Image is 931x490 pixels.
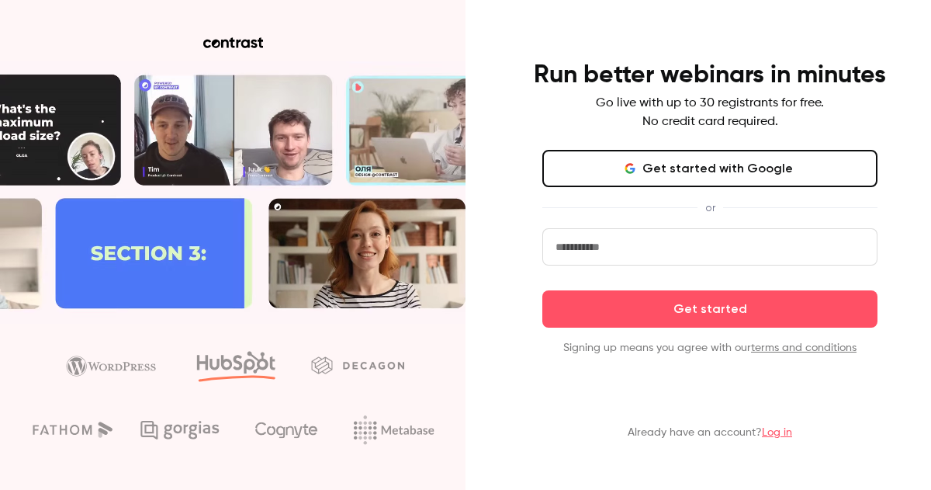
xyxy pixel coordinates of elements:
[762,427,792,438] a: Log in
[542,290,877,328] button: Get started
[542,340,877,356] p: Signing up means you agree with our
[311,356,404,374] img: decagon
[534,60,886,91] h4: Run better webinars in minutes
[628,425,792,440] p: Already have an account?
[697,200,723,216] span: or
[596,94,824,131] p: Go live with up to 30 registrants for free. No credit card required.
[542,150,877,187] button: Get started with Google
[751,342,857,353] a: terms and conditions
